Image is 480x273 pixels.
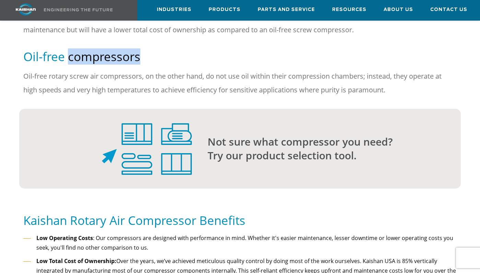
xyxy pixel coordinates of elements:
[208,135,433,162] p: Not sure what compressor you need? Try our product selection tool.
[384,6,413,14] span: About Us
[23,213,457,228] h5: Kaishan Rotary Air Compressor Benefits
[23,123,192,175] div: product select tool icon
[23,69,457,97] p: Oil-free rotary screw air compressors, on the other hand, do not use oil within their compression...
[23,49,457,64] h5: Oil-free compressors
[44,8,113,11] img: Engineering the future
[332,6,366,14] span: Resources
[157,0,191,19] a: Industries
[430,0,467,19] a: Contact Us
[332,0,366,19] a: Resources
[430,6,467,14] span: Contact Us
[209,6,241,14] span: Products
[36,234,93,242] strong: Low Operating Costs
[258,0,315,19] a: Parts and Service
[23,9,457,37] p: Oil-injected rotary screw compressors use oil for lubrication and cooling. As a result, oil-injec...
[258,6,315,14] span: Parts and Service
[209,0,241,19] a: Products
[157,6,191,14] span: Industries
[23,233,457,253] li: : Our compressors are designed with performance in mind. Whether it's easier maintenance, lesser ...
[36,257,116,265] strong: Low Total Cost of Ownership:
[384,0,413,19] a: About Us
[102,123,192,175] img: product select tool icon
